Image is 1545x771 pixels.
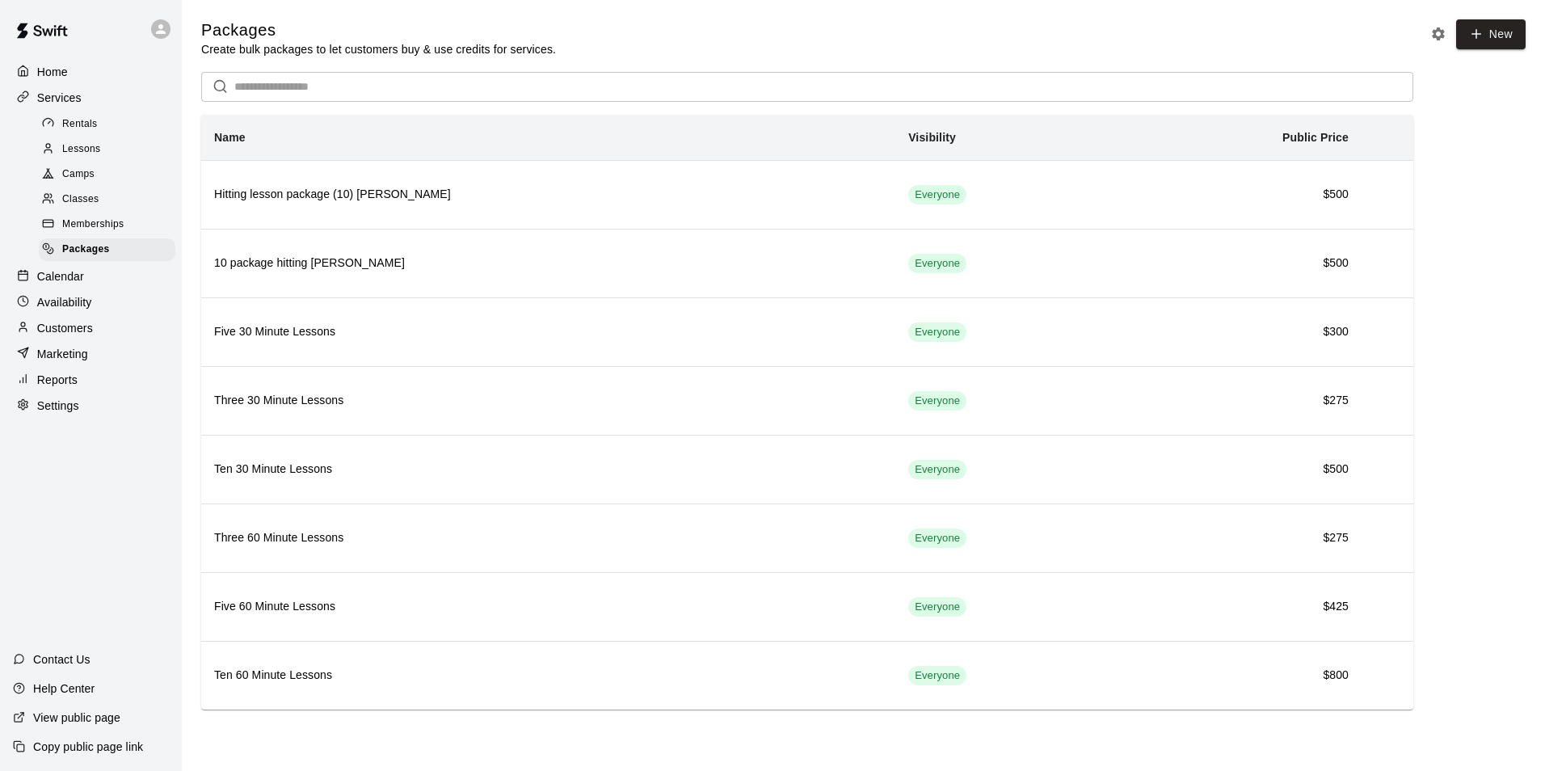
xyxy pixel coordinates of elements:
span: Everyone [908,531,966,546]
a: Classes [39,187,182,213]
span: Rentals [62,116,98,133]
a: Home [13,60,169,84]
span: Packages [62,242,110,258]
p: Marketing [37,346,88,362]
table: simple table [201,115,1413,710]
b: Visibility [908,131,956,144]
h6: Five 30 Minute Lessons [214,323,882,341]
div: Classes [39,188,175,211]
span: Everyone [908,325,966,340]
p: Create bulk packages to let customers buy & use credits for services. [201,41,556,57]
div: Memberships [39,213,175,236]
h6: $500 [1131,461,1349,478]
h6: $425 [1131,598,1349,616]
button: Packages settings [1426,22,1450,46]
a: Settings [13,394,169,418]
p: Copy public page link [33,739,143,755]
span: Everyone [908,187,966,203]
a: Availability [13,290,169,314]
p: Contact Us [33,651,91,668]
p: Services [37,90,82,106]
div: This service is visible to all of your customers [908,254,966,273]
span: Camps [62,166,95,183]
a: Lessons [39,137,182,162]
span: Everyone [908,256,966,272]
h6: Ten 30 Minute Lessons [214,461,882,478]
span: Everyone [908,394,966,409]
h6: $500 [1131,186,1349,204]
h6: $300 [1131,323,1349,341]
a: New [1456,19,1526,49]
h6: $275 [1131,392,1349,410]
a: Marketing [13,342,169,366]
b: Name [214,131,246,144]
h6: 10 package hitting [PERSON_NAME] [214,255,882,272]
div: This service is visible to all of your customers [908,322,966,342]
a: Services [13,86,169,110]
a: Customers [13,316,169,340]
div: Camps [39,163,175,186]
a: Reports [13,368,169,392]
a: Calendar [13,264,169,289]
h6: Five 60 Minute Lessons [214,598,882,616]
a: Rentals [39,112,182,137]
b: Public Price [1282,131,1349,144]
h6: $500 [1131,255,1349,272]
p: Calendar [37,268,84,284]
span: Lessons [62,141,101,158]
div: Packages [39,238,175,261]
p: Reports [37,372,78,388]
div: This service is visible to all of your customers [908,185,966,204]
div: This service is visible to all of your customers [908,391,966,411]
span: Memberships [62,217,124,233]
p: Help Center [33,680,95,697]
a: Camps [39,162,182,187]
h6: $800 [1131,667,1349,685]
span: Classes [62,192,99,208]
h6: Hitting lesson package (10) [PERSON_NAME] [214,186,882,204]
span: Everyone [908,668,966,684]
div: This service is visible to all of your customers [908,529,966,548]
div: This service is visible to all of your customers [908,666,966,685]
h6: Three 30 Minute Lessons [214,392,882,410]
h6: Three 60 Minute Lessons [214,529,882,547]
div: Rentals [39,113,175,136]
span: Everyone [908,462,966,478]
div: This service is visible to all of your customers [908,597,966,617]
a: Packages [39,238,182,263]
p: Customers [37,320,93,336]
span: Everyone [908,600,966,615]
div: This service is visible to all of your customers [908,460,966,479]
h6: Ten 60 Minute Lessons [214,667,882,685]
p: View public page [33,710,120,726]
p: Settings [37,398,79,414]
h6: $275 [1131,529,1349,547]
p: Home [37,64,68,80]
a: Memberships [39,213,182,238]
h5: Packages [201,19,556,41]
p: Availability [37,294,92,310]
div: Lessons [39,138,175,161]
